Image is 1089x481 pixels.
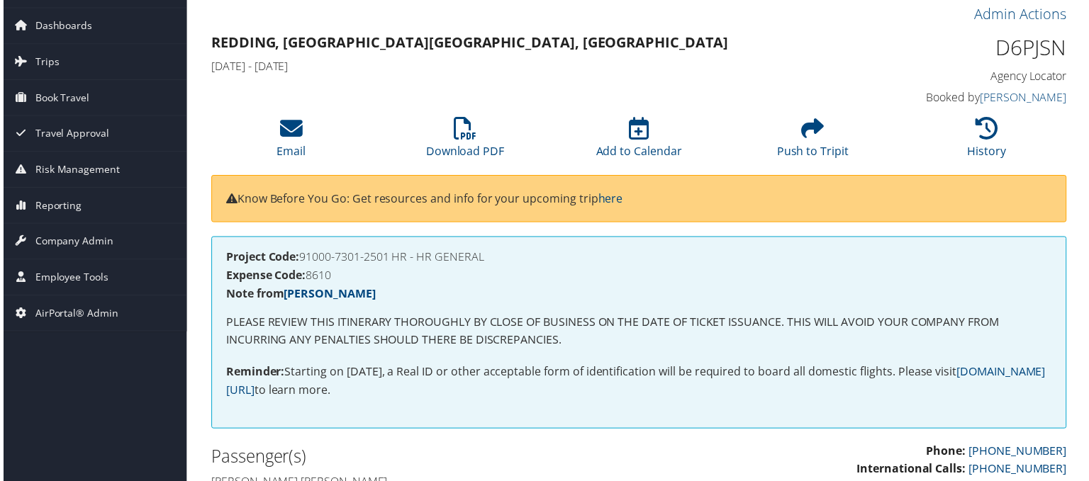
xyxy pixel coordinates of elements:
[224,366,1049,400] a: [DOMAIN_NAME][URL]
[209,448,629,472] h2: Passenger(s)
[209,59,849,74] h4: [DATE] - [DATE]
[871,33,1070,63] h1: D6PJSN
[32,117,106,152] span: Travel Approval
[224,271,1055,283] h4: 8610
[970,126,1009,160] a: History
[598,192,623,208] a: here
[224,366,1055,402] p: Starting on [DATE], a Real ID or other acceptable form of identification will be required to boar...
[983,90,1070,106] a: [PERSON_NAME]
[778,126,851,160] a: Push to Tripit
[224,191,1055,210] p: Know Before You Go: Get resources and info for your upcoming trip
[224,288,374,303] strong: Note from
[977,5,1070,24] a: Admin Actions
[32,225,111,261] span: Company Admin
[425,126,504,160] a: Download PDF
[971,446,1070,462] a: [PHONE_NUMBER]
[32,298,116,333] span: AirPortal® Admin
[224,253,1055,264] h4: 91000-7301-2501 HR - HR GENERAL
[871,90,1070,106] h4: Booked by
[596,126,683,160] a: Add to Calendar
[224,269,304,285] strong: Expense Code:
[32,9,89,44] span: Dashboards
[209,33,730,52] strong: Redding, [GEOGRAPHIC_DATA] [GEOGRAPHIC_DATA], [GEOGRAPHIC_DATA]
[224,315,1055,351] p: PLEASE REVIEW THIS ITINERARY THOROUGHLY BY CLOSE OF BUSINESS ON THE DATE OF TICKET ISSUANCE. THIS...
[971,464,1070,480] a: [PHONE_NUMBER]
[282,288,374,303] a: [PERSON_NAME]
[32,45,56,80] span: Trips
[871,69,1070,84] h4: Agency Locator
[32,261,106,297] span: Employee Tools
[224,251,298,266] strong: Project Code:
[32,153,117,188] span: Risk Management
[224,366,283,382] strong: Reminder:
[275,126,304,160] a: Email
[32,81,86,116] span: Book Travel
[929,446,968,462] strong: Phone:
[859,464,968,480] strong: International Calls:
[32,189,79,225] span: Reporting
